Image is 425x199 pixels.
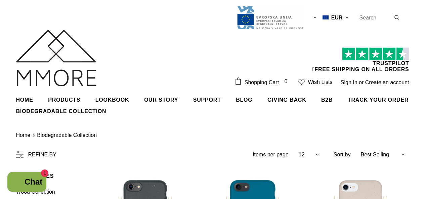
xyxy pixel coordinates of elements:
[95,91,129,108] a: Lookbook
[48,97,80,103] span: Products
[308,79,332,85] span: Wish Lists
[48,91,80,108] a: Products
[236,91,252,108] a: Blog
[144,91,178,108] a: Our Story
[37,132,97,138] a: Biodegradable Collection
[16,108,107,114] span: Biodegradable Collection
[5,172,48,194] inbox-online-store-chat: Shopify online store chat
[16,189,55,195] span: Wood Collection
[235,77,293,87] a: Shopping Cart 0
[144,97,178,103] span: Our Story
[321,91,333,108] a: B2B
[267,97,306,103] span: Giving back
[16,30,96,86] img: MMORE Cases
[245,80,279,86] span: Shopping Cart
[298,77,332,88] a: Wish Lists
[237,14,304,20] a: Javni Razpis
[373,60,409,66] a: Trustpilot
[16,91,33,108] a: Home
[282,78,290,86] span: 0
[267,91,306,108] a: Giving back
[331,15,343,21] span: EUR
[28,152,56,158] span: Refine by
[299,152,305,158] span: 12
[16,132,31,138] a: Home
[193,97,221,103] span: support
[359,80,364,85] span: or
[365,80,409,85] a: Create an account
[348,91,409,108] a: Track your order
[341,80,357,85] a: Sign In
[193,91,221,108] a: support
[334,152,351,158] label: Sort by
[321,97,333,103] span: B2B
[253,152,289,158] label: Items per page
[235,51,409,72] span: FREE SHIPPING ON ALL ORDERS
[16,97,33,103] span: Home
[237,5,304,30] img: Javni Razpis
[236,97,252,103] span: Blog
[342,47,409,60] img: Trust Pilot Stars
[355,13,394,22] input: Search Site
[95,97,129,103] span: Lookbook
[361,152,389,158] span: Best Selling
[348,97,409,103] span: Track your order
